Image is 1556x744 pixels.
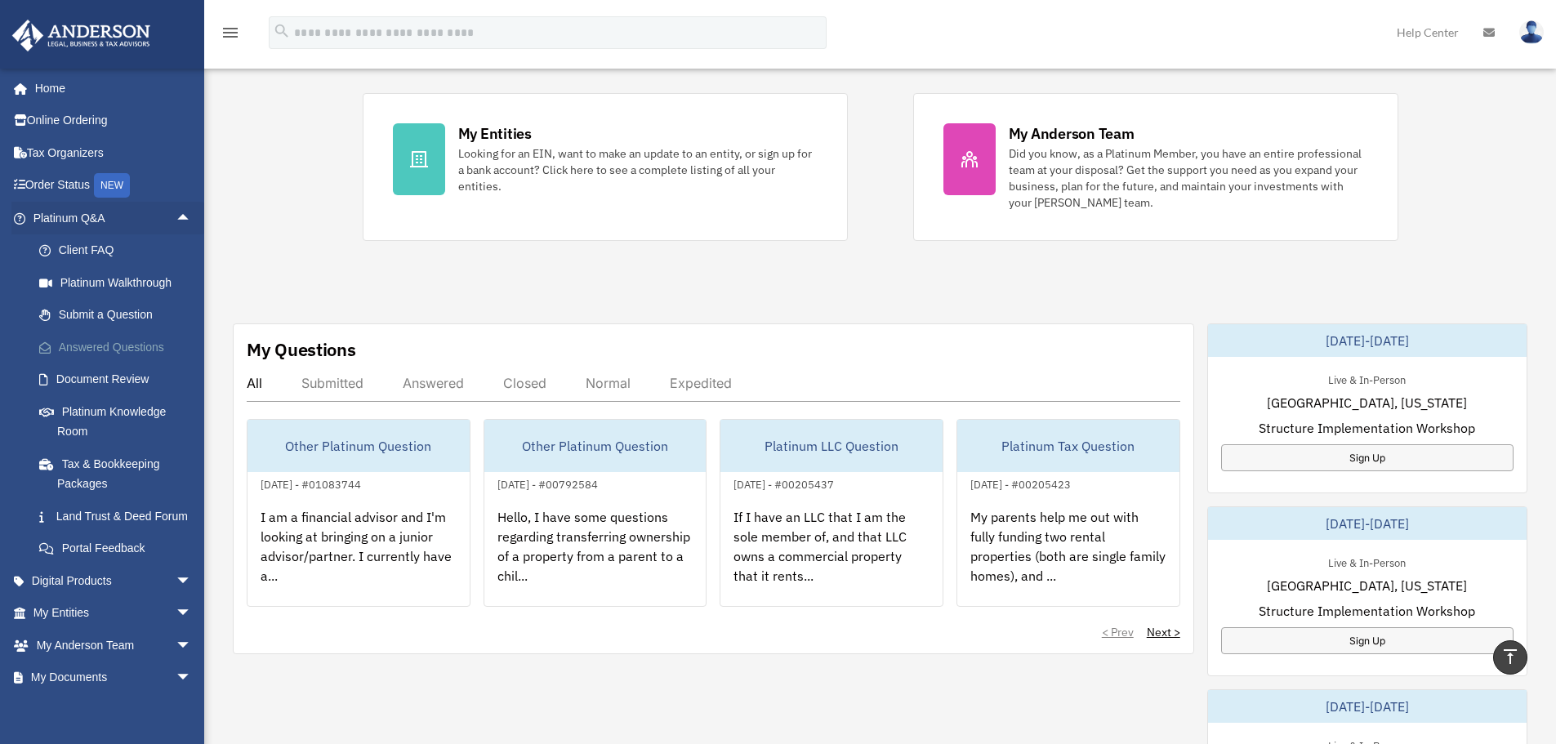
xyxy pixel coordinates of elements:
[7,20,155,51] img: Anderson Advisors Platinum Portal
[176,629,208,662] span: arrow_drop_down
[247,474,374,492] div: [DATE] - #01083744
[720,420,943,472] div: Platinum LLC Question
[484,494,707,621] div: Hello, I have some questions regarding transferring ownership of a property from a parent to a ch...
[403,375,464,391] div: Answered
[247,420,470,472] div: Other Platinum Question
[458,123,532,144] div: My Entities
[1259,601,1475,621] span: Structure Implementation Workshop
[176,564,208,598] span: arrow_drop_down
[484,474,611,492] div: [DATE] - #00792584
[23,363,216,396] a: Document Review
[458,145,818,194] div: Looking for an EIN, want to make an update to an entity, or sign up for a bank account? Click her...
[957,474,1084,492] div: [DATE] - #00205423
[1493,640,1527,675] a: vertical_align_top
[1267,576,1467,595] span: [GEOGRAPHIC_DATA], [US_STATE]
[23,448,216,500] a: Tax & Bookkeeping Packages
[956,419,1180,607] a: Platinum Tax Question[DATE] - #00205423My parents help me out with fully funding two rental prope...
[23,532,216,565] a: Portal Feedback
[1259,418,1475,438] span: Structure Implementation Workshop
[23,500,216,532] a: Land Trust & Deed Forum
[23,299,216,332] a: Submit a Question
[94,173,130,198] div: NEW
[1208,507,1527,540] div: [DATE]-[DATE]
[11,72,208,105] a: Home
[1147,624,1180,640] a: Next >
[221,23,240,42] i: menu
[1208,690,1527,723] div: [DATE]-[DATE]
[1315,553,1419,570] div: Live & In-Person
[1009,145,1368,211] div: Did you know, as a Platinum Member, you have an entire professional team at your disposal? Get th...
[586,375,631,391] div: Normal
[301,375,363,391] div: Submitted
[1208,324,1527,357] div: [DATE]-[DATE]
[11,597,216,630] a: My Entitiesarrow_drop_down
[957,420,1179,472] div: Platinum Tax Question
[1009,123,1135,144] div: My Anderson Team
[1500,647,1520,666] i: vertical_align_top
[1267,393,1467,412] span: [GEOGRAPHIC_DATA], [US_STATE]
[11,136,216,169] a: Tax Organizers
[913,93,1398,241] a: My Anderson Team Did you know, as a Platinum Member, you have an entire professional team at your...
[363,93,848,241] a: My Entities Looking for an EIN, want to make an update to an entity, or sign up for a bank accoun...
[176,662,208,695] span: arrow_drop_down
[247,337,356,362] div: My Questions
[176,597,208,630] span: arrow_drop_down
[176,202,208,235] span: arrow_drop_up
[484,420,707,472] div: Other Platinum Question
[247,375,262,391] div: All
[273,22,291,40] i: search
[1221,627,1514,654] a: Sign Up
[11,629,216,662] a: My Anderson Teamarrow_drop_down
[957,494,1179,621] div: My parents help me out with fully funding two rental properties (both are single family homes), a...
[11,662,216,694] a: My Documentsarrow_drop_down
[23,331,216,363] a: Answered Questions
[484,419,707,607] a: Other Platinum Question[DATE] - #00792584Hello, I have some questions regarding transferring owne...
[221,29,240,42] a: menu
[670,375,732,391] div: Expedited
[247,419,470,607] a: Other Platinum Question[DATE] - #01083744I am a financial advisor and I'm looking at bringing on ...
[503,375,546,391] div: Closed
[23,395,216,448] a: Platinum Knowledge Room
[720,474,847,492] div: [DATE] - #00205437
[1315,370,1419,387] div: Live & In-Person
[720,494,943,621] div: If I have an LLC that I am the sole member of, and that LLC owns a commercial property that it re...
[23,234,216,267] a: Client FAQ
[720,419,943,607] a: Platinum LLC Question[DATE] - #00205437If I have an LLC that I am the sole member of, and that LL...
[1221,444,1514,471] a: Sign Up
[1519,20,1544,44] img: User Pic
[11,105,216,137] a: Online Ordering
[247,494,470,621] div: I am a financial advisor and I'm looking at bringing on a junior advisor/partner. I currently hav...
[11,564,216,597] a: Digital Productsarrow_drop_down
[11,202,216,234] a: Platinum Q&Aarrow_drop_up
[11,169,216,203] a: Order StatusNEW
[23,266,216,299] a: Platinum Walkthrough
